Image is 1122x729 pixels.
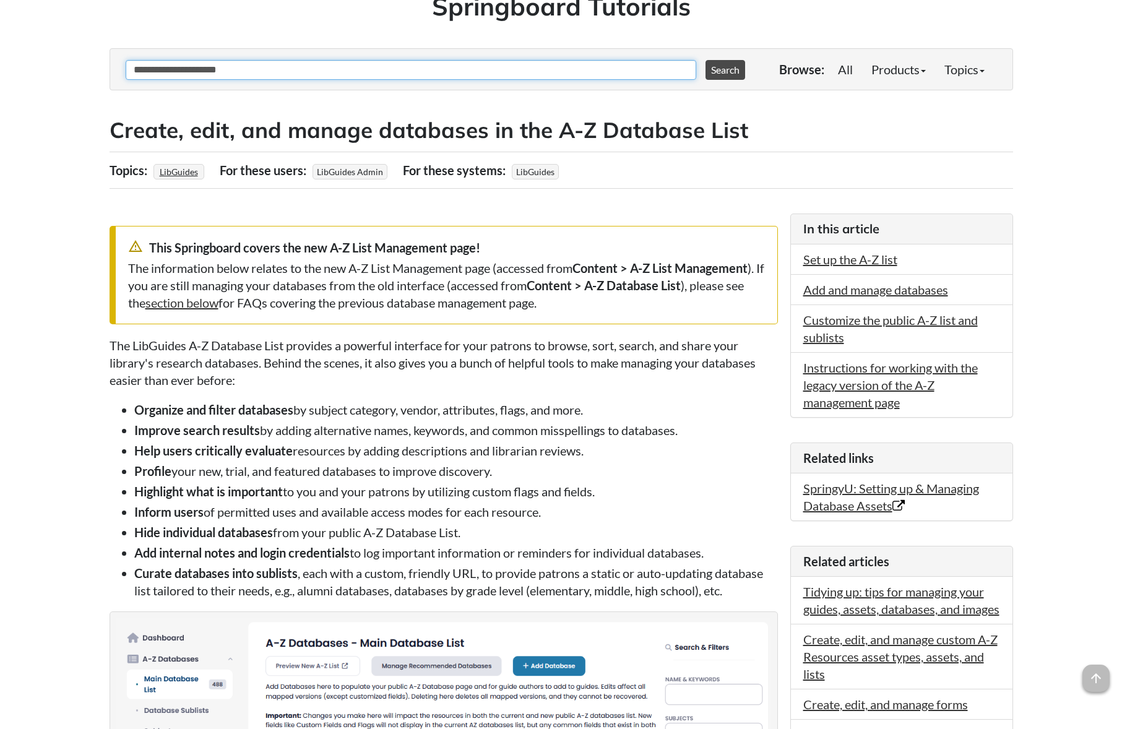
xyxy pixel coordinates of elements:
[803,451,874,465] span: Related links
[134,484,283,499] strong: Highlight what is important
[829,57,862,82] a: All
[779,61,824,78] p: Browse:
[110,337,778,389] p: The LibGuides A-Z Database List provides a powerful interface for your patrons to browse, sort, s...
[803,632,998,681] a: Create, edit, and manage custom A-Z Resources asset types, assets, and lists
[313,164,387,179] span: LibGuides Admin
[512,164,559,179] span: LibGuides
[803,554,889,569] span: Related articles
[134,462,778,480] li: your new, trial, and featured databases to improve discovery.
[803,481,979,513] a: SpringyU: Setting up & Managing Database Assets
[403,158,509,182] div: For these systems:
[803,584,999,616] a: Tidying up: tips for managing your guides, assets, databases, and images
[527,278,681,293] strong: Content > A-Z Database List
[134,423,260,438] strong: Improve search results
[134,421,778,439] li: by adding alternative names, keywords, and common misspellings to databases.
[134,545,350,560] strong: Add internal notes and login credentials
[158,163,200,181] a: LibGuides
[128,239,765,256] div: This Springboard covers the new A-Z List Management page!
[134,544,778,561] li: to log important information or reminders for individual databases.
[706,60,745,80] button: Search
[110,158,150,182] div: Topics:
[134,524,778,541] li: from your public A-Z Database List.
[572,261,748,275] strong: Content > A-Z List Management
[134,564,778,599] li: , each with a custom, friendly URL, to provide patrons a static or auto-updating database list ta...
[134,443,293,458] strong: Help users critically evaluate
[128,239,143,254] span: warning_amber
[803,220,1000,238] h3: In this article
[134,504,204,519] strong: Inform users
[134,401,778,418] li: by subject category, vendor, attributes, flags, and more.
[803,282,948,297] a: Add and manage databases
[134,442,778,459] li: resources by adding descriptions and librarian reviews.
[803,313,978,345] a: Customize the public A-Z list and sublists
[134,525,273,540] strong: Hide individual databases
[134,566,298,580] strong: Curate databases into sublists
[803,697,968,712] a: Create, edit, and manage forms
[1082,665,1110,692] span: arrow_upward
[128,259,765,311] div: The information below relates to the new A-Z List Management page (accessed from ). If you are st...
[110,115,1013,145] h2: Create, edit, and manage databases in the A-Z Database List
[803,360,978,410] a: Instructions for working with the legacy version of the A-Z management page
[935,57,994,82] a: Topics
[145,295,218,310] a: section below
[134,483,778,500] li: to you and your patrons by utilizing custom flags and fields.
[862,57,935,82] a: Products
[134,402,293,417] strong: Organize and filter databases
[803,252,897,267] a: Set up the A-Z list
[220,158,309,182] div: For these users:
[134,464,171,478] strong: Profile
[1082,666,1110,681] a: arrow_upward
[134,503,778,520] li: of permitted uses and available access modes for each resource.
